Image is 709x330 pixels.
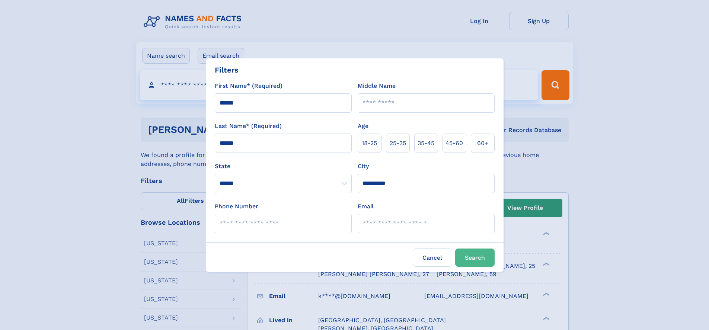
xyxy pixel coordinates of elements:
label: City [358,162,369,171]
span: 35‑45 [418,139,434,148]
label: Age [358,122,368,131]
label: Phone Number [215,202,258,211]
label: Last Name* (Required) [215,122,282,131]
label: State [215,162,352,171]
span: 18‑25 [362,139,377,148]
button: Search [455,249,495,267]
label: Middle Name [358,81,396,90]
label: First Name* (Required) [215,81,282,90]
label: Email [358,202,374,211]
span: 60+ [477,139,488,148]
span: 25‑35 [390,139,406,148]
span: 45‑60 [445,139,463,148]
div: Filters [215,64,239,76]
label: Cancel [413,249,452,267]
